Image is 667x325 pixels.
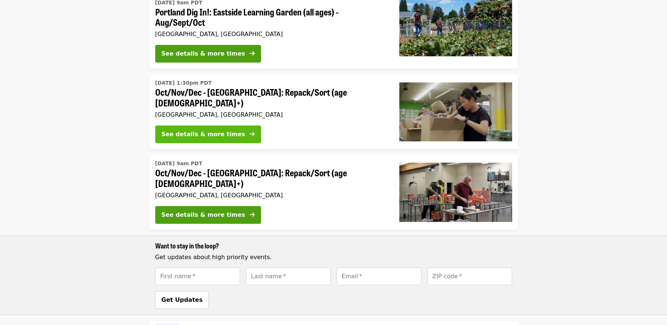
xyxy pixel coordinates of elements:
time: [DATE] 1:30pm PDT [155,79,212,87]
div: See details & more times [161,49,245,58]
a: See details for "Oct/Nov/Dec - Portland: Repack/Sort (age 16+)" [149,155,518,230]
button: See details & more times [155,45,261,63]
input: [object Object] [337,268,421,285]
span: Want to stay in the loop? [155,241,219,250]
div: [GEOGRAPHIC_DATA], [GEOGRAPHIC_DATA] [155,111,388,118]
span: Portland Dig In!: Eastside Learning Garden (all ages) - Aug/Sept/Oct [155,7,388,28]
button: Get Updates [155,291,209,309]
span: Get Updates [161,296,203,303]
input: [object Object] [246,268,331,285]
input: [object Object] [427,268,512,285]
i: arrow-right icon [250,131,255,138]
div: See details & more times [161,211,245,219]
span: Get updates about high priority events. [155,254,272,261]
time: [DATE] 9am PDT [155,160,202,167]
div: [GEOGRAPHIC_DATA], [GEOGRAPHIC_DATA] [155,31,388,38]
span: Oct/Nov/Dec - [GEOGRAPHIC_DATA]: Repack/Sort (age [DEMOGRAPHIC_DATA]+) [155,87,388,108]
a: See details for "Oct/Nov/Dec - Portland: Repack/Sort (age 8+)" [149,74,518,149]
input: [object Object] [155,268,240,285]
button: See details & more times [155,206,261,224]
div: See details & more times [161,130,245,139]
i: arrow-right icon [250,50,255,57]
div: [GEOGRAPHIC_DATA], [GEOGRAPHIC_DATA] [155,192,388,199]
img: Oct/Nov/Dec - Portland: Repack/Sort (age 16+) organized by Oregon Food Bank [399,163,512,222]
i: arrow-right icon [250,211,255,218]
img: Oct/Nov/Dec - Portland: Repack/Sort (age 8+) organized by Oregon Food Bank [399,82,512,141]
button: See details & more times [155,126,261,143]
span: Oct/Nov/Dec - [GEOGRAPHIC_DATA]: Repack/Sort (age [DEMOGRAPHIC_DATA]+) [155,167,388,189]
